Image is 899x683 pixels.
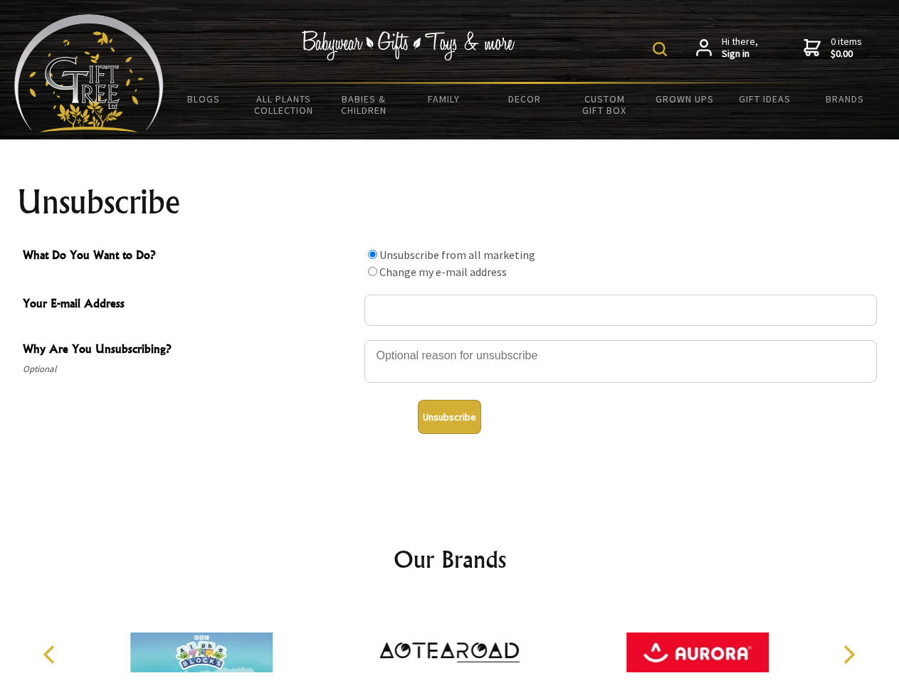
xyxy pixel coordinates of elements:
button: Unsubscribe [418,400,481,434]
button: Previous [36,639,67,670]
h2: Our Brands [28,542,871,576]
img: product search [653,42,667,56]
label: Change my e-mail address [379,265,507,279]
a: 0 items$0.00 [804,36,862,60]
a: BLOGS [164,84,244,114]
label: Unsubscribe from all marketing [379,248,535,262]
span: Hi there, [722,36,758,60]
a: Custom Gift Box [564,84,645,125]
strong: $0.00 [831,48,862,60]
input: What Do You Want to Do? [368,267,377,276]
a: Gift Ideas [725,84,805,114]
span: What Do You Want to Do? [23,246,357,267]
h1: Unsubscribe [17,185,883,219]
a: Decor [484,84,564,114]
input: What Do You Want to Do? [368,250,377,259]
input: Your E-mail Address [364,295,877,326]
strong: Sign in [722,48,758,60]
img: Babyware - Gifts - Toys and more... [14,14,164,132]
span: Why Are You Unsubscribing? [23,340,357,361]
textarea: Why Are You Unsubscribing? [364,340,877,383]
button: Next [833,639,864,670]
a: Babies & Children [324,84,404,125]
a: Grown Ups [644,84,725,114]
span: 0 items [831,35,862,60]
img: Babywear - Gifts - Toys & more [302,31,515,60]
span: Optional [23,361,357,378]
a: Family [404,84,485,114]
span: Your E-mail Address [23,295,357,315]
a: Hi there,Sign in [696,36,758,60]
a: Brands [805,84,885,114]
a: All Plants Collection [244,84,325,125]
